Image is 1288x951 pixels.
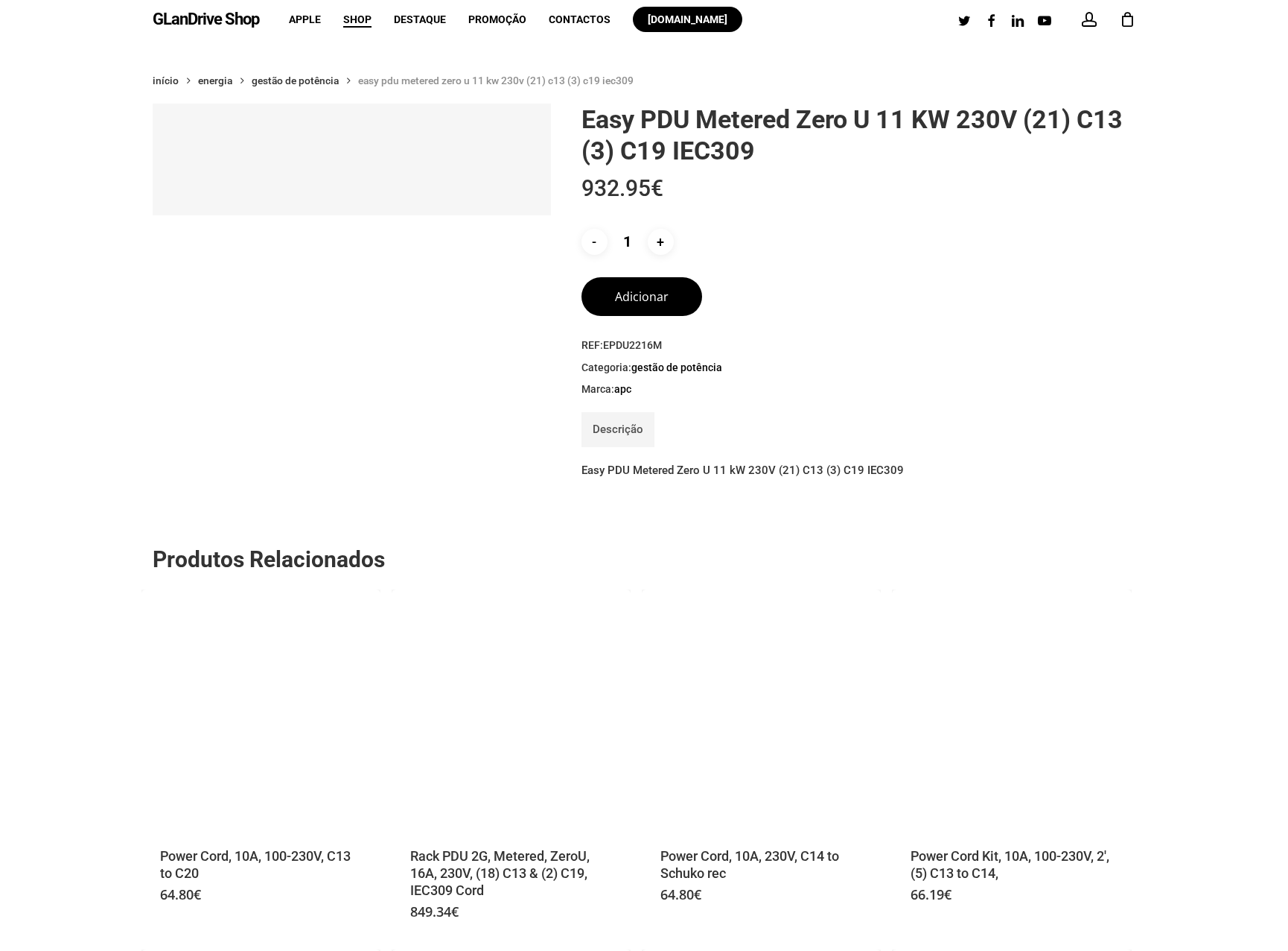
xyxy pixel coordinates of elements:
a: Gestão de Potência [631,361,722,374]
a: Shop [343,14,372,25]
a: Power Cord, 10A, 230V, C14 to Schuko rec [642,590,881,829]
a: Início [153,74,179,87]
a: Power Cord, 10A, 100-230V, C13 to C20 [160,847,362,883]
a: Power Cord, 10A, 230V, C14 to Schuko rec [660,847,862,883]
a: Apple [289,14,321,25]
a: [DOMAIN_NAME] [633,14,742,25]
a: Descrição [593,412,643,447]
span: € [944,885,951,903]
bdi: 64.80 [160,885,201,903]
span: Destaque [394,13,446,25]
a: Destaque [394,14,446,25]
span: Contactos [549,13,610,25]
span: € [651,175,663,201]
a: Power Cord Kit, 10A, 100-230V, 2', (5) C13 to C14, [892,590,1131,829]
span: € [194,885,201,903]
a: Rack PDU 2G, Metered, ZeroU, 16A, 230V, (18) C13 & (2) C19, IEC309 Cord [392,590,631,829]
button: Adicionar [581,277,702,316]
a: APC [614,382,631,396]
span: Categoria: [581,361,1135,376]
span: € [451,903,459,920]
span: Easy PDU Metered Zero U 11 kW 230V (21) C13 (3) C19 IEC309 [358,75,634,86]
bdi: 64.80 [660,885,701,903]
a: Power Cord, 10A, 100-230V, C13 to C20 [141,590,380,829]
a: Rack PDU 2G, Metered, ZeroU, 16A, 230V, (18) C13 & (2) C19, IEC309 Cord [410,847,612,900]
a: Gestão de Potência [252,74,339,87]
input: + [648,229,674,255]
img: Placeholder [141,590,380,829]
input: - [581,229,608,255]
bdi: 932.95 [581,175,663,201]
h1: Easy PDU Metered Zero U 11 kW 230V (21) C13 (3) C19 IEC309 [581,104,1135,166]
span: € [694,885,701,903]
span: Shop [343,13,372,25]
span: REF: [581,338,1135,353]
a: GLanDrive Shop [153,11,259,28]
span: [DOMAIN_NAME] [648,13,727,25]
input: Product quantity [610,229,645,255]
span: Apple [289,13,321,25]
img: Placeholder [392,590,631,829]
h2: Produtos Relacionados [153,545,1147,575]
bdi: 849.34 [410,903,459,920]
span: EPDU2216M [603,339,662,351]
a: Power Cord Kit, 10A, 100-230V, 2′, (5) C13 to C14, [911,847,1112,883]
img: Placeholder [892,590,1131,829]
p: Easy PDU Metered Zero U 11 kW 230V (21) C13 (3) C19 IEC309 [581,458,1135,482]
img: Placeholder [642,590,881,829]
span: Marca: [581,382,1135,397]
a: Energia [198,74,232,87]
a: Promoção [468,14,526,25]
a: Contactos [549,14,610,25]
bdi: 66.19 [911,885,951,903]
span: Promoção [468,13,526,25]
